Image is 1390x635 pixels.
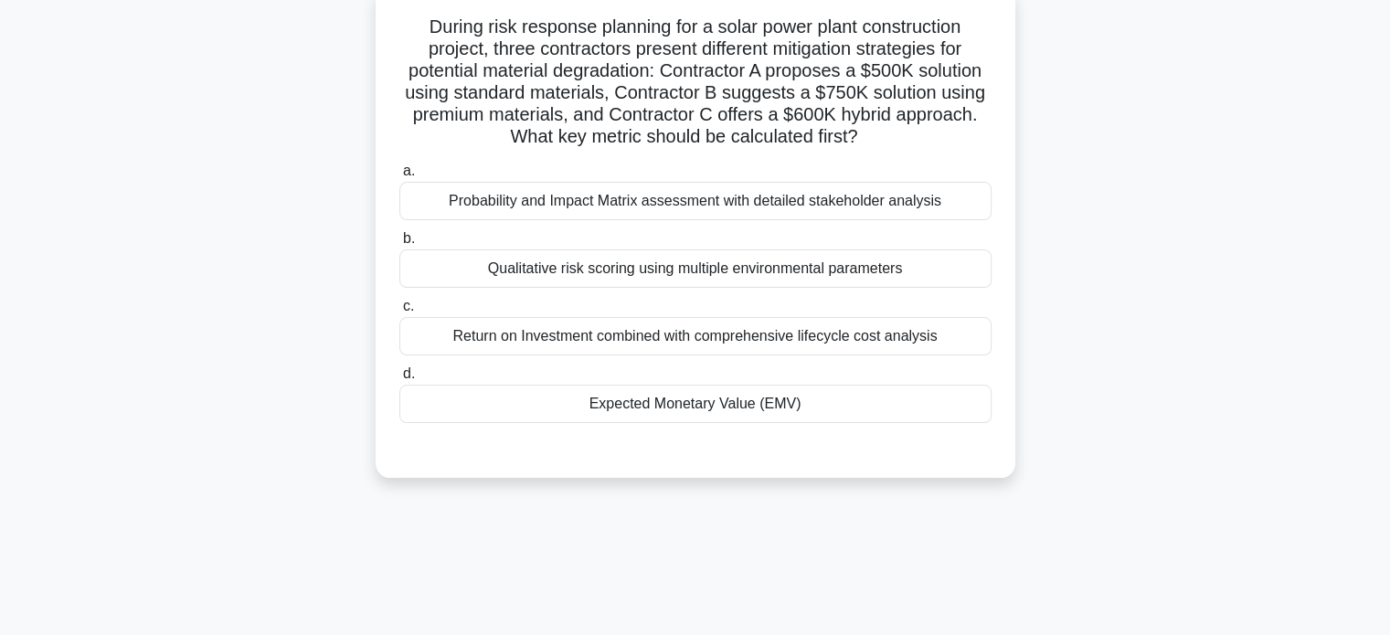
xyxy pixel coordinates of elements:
[398,16,993,149] h5: During risk response planning for a solar power plant construction project, three contractors pre...
[399,385,992,423] div: Expected Monetary Value (EMV)
[399,249,992,288] div: Qualitative risk scoring using multiple environmental parameters
[403,230,415,246] span: b.
[403,365,415,381] span: d.
[399,182,992,220] div: Probability and Impact Matrix assessment with detailed stakeholder analysis
[399,317,992,355] div: Return on Investment combined with comprehensive lifecycle cost analysis
[403,163,415,178] span: a.
[403,298,414,313] span: c.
